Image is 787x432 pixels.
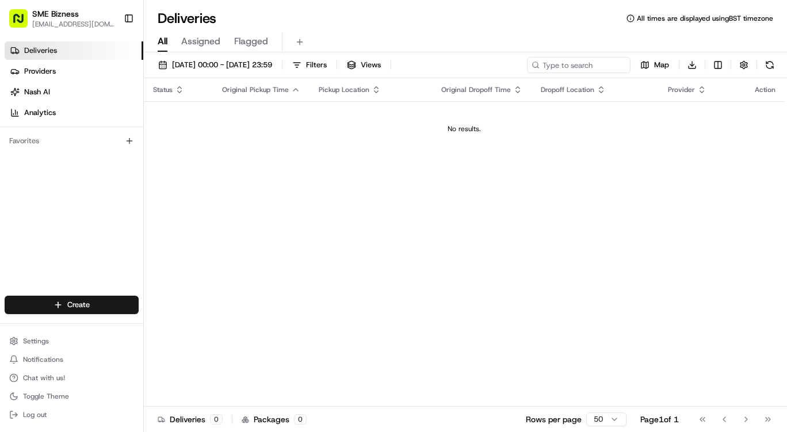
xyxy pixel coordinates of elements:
button: Log out [5,407,139,423]
span: Views [361,60,381,70]
button: Toggle Theme [5,388,139,404]
span: All times are displayed using BST timezone [637,14,773,23]
button: Create [5,296,139,314]
span: Flagged [234,35,268,48]
span: Filters [306,60,327,70]
span: Settings [23,337,49,346]
button: Chat with us! [5,370,139,386]
span: Provider [668,85,695,94]
button: Filters [287,57,332,73]
div: Page 1 of 1 [640,414,679,425]
input: Type to search [527,57,631,73]
span: Toggle Theme [23,392,69,401]
span: [DATE] 00:00 - [DATE] 23:59 [172,60,272,70]
a: Nash AI [5,83,143,101]
span: Chat with us! [23,373,65,383]
div: Deliveries [158,414,223,425]
span: Providers [24,66,56,77]
button: [DATE] 00:00 - [DATE] 23:59 [153,57,277,73]
button: Settings [5,333,139,349]
button: [EMAIL_ADDRESS][DOMAIN_NAME] [32,20,114,29]
span: Log out [23,410,47,419]
button: Refresh [762,57,778,73]
button: Notifications [5,351,139,368]
span: Dropoff Location [541,85,594,94]
button: Views [342,57,386,73]
button: SME Bizness [32,8,79,20]
span: Nash AI [24,87,50,97]
span: Status [153,85,173,94]
span: Create [67,300,90,310]
a: Analytics [5,104,143,122]
span: All [158,35,167,48]
div: No results. [148,124,780,133]
a: Deliveries [5,41,143,60]
span: Assigned [181,35,220,48]
h1: Deliveries [158,9,216,28]
span: Map [654,60,669,70]
button: SME Bizness[EMAIL_ADDRESS][DOMAIN_NAME] [5,5,119,32]
button: Map [635,57,674,73]
div: Favorites [5,132,139,150]
div: 0 [294,414,307,425]
div: Packages [242,414,307,425]
span: Pickup Location [319,85,369,94]
span: Original Dropoff Time [441,85,511,94]
p: Rows per page [526,414,582,425]
a: Providers [5,62,143,81]
span: Notifications [23,355,63,364]
div: 0 [210,414,223,425]
span: Deliveries [24,45,57,56]
span: Original Pickup Time [222,85,289,94]
span: Analytics [24,108,56,118]
div: Action [755,85,775,94]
